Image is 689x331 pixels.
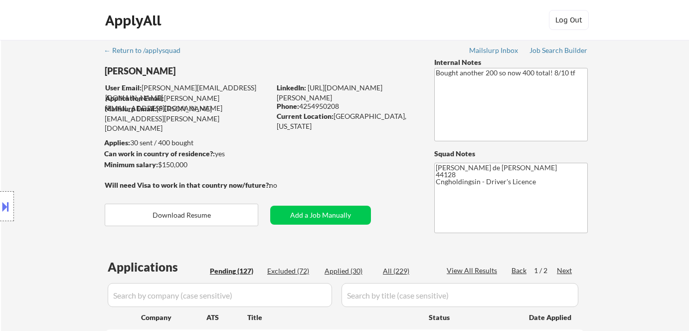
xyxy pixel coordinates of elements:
a: [URL][DOMAIN_NAME][PERSON_NAME] [277,83,382,102]
div: Mailslurp Inbox [469,47,519,54]
div: ATS [206,313,247,323]
strong: Will need Visa to work in that country now/future?: [105,181,271,189]
div: Job Search Builder [529,47,588,54]
div: ApplyAll [105,12,164,29]
div: 4254950208 [277,101,418,111]
div: yes [104,149,267,159]
div: no [269,180,298,190]
div: Excluded (72) [267,266,317,276]
a: Mailslurp Inbox [469,46,519,56]
div: 1 / 2 [534,266,557,276]
div: [PERSON_NAME][EMAIL_ADDRESS][PERSON_NAME][DOMAIN_NAME] [105,104,270,133]
div: ← Return to /applysquad [104,47,190,54]
div: Internal Notes [434,57,588,67]
div: View All Results [447,266,500,276]
button: Download Resume [105,204,258,226]
div: Pending (127) [210,266,260,276]
div: 30 sent / 400 bought [104,138,270,148]
a: ← Return to /applysquad [104,46,190,56]
a: Job Search Builder [529,46,588,56]
strong: Phone: [277,102,299,110]
div: Next [557,266,573,276]
div: $150,000 [104,160,270,170]
div: Applied (30) [325,266,374,276]
div: Squad Notes [434,149,588,159]
div: Back [512,266,527,276]
div: [PERSON_NAME] [105,65,310,77]
strong: LinkedIn: [277,83,306,92]
button: Log Out [549,10,589,30]
div: Status [429,308,515,326]
div: [GEOGRAPHIC_DATA], [US_STATE] [277,111,418,131]
div: All (229) [383,266,433,276]
button: Add a Job Manually [270,206,371,225]
strong: Current Location: [277,112,334,120]
input: Search by title (case sensitive) [342,283,578,307]
div: Title [247,313,419,323]
div: [PERSON_NAME][EMAIL_ADDRESS][DOMAIN_NAME] [105,83,270,102]
div: [PERSON_NAME][EMAIL_ADDRESS][DOMAIN_NAME] [105,93,270,113]
input: Search by company (case sensitive) [108,283,332,307]
div: Date Applied [529,313,573,323]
